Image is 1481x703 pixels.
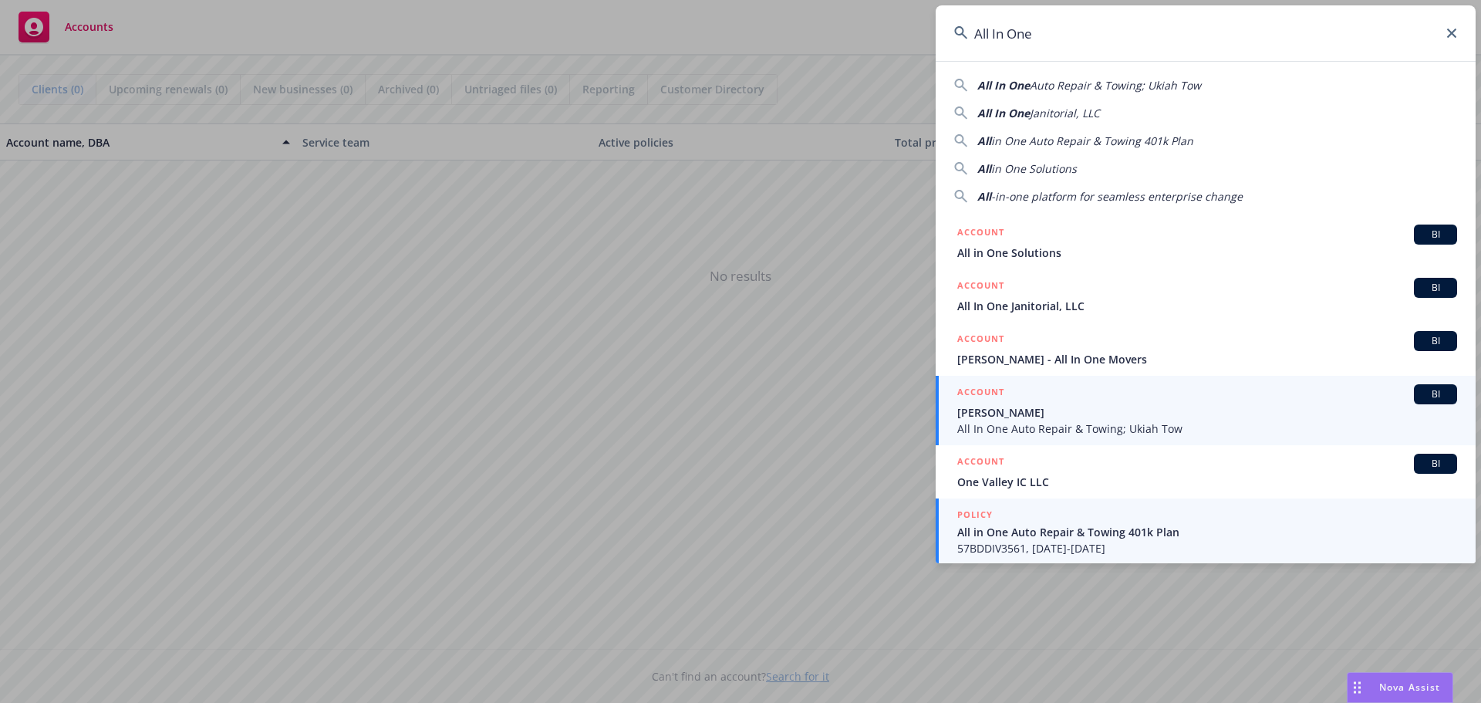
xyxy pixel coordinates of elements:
span: BI [1420,334,1451,348]
span: All in One Solutions [957,245,1457,261]
span: All In One [977,106,1030,120]
a: ACCOUNTBI[PERSON_NAME] - All In One Movers [936,323,1476,376]
span: [PERSON_NAME] - All In One Movers [957,351,1457,367]
span: All in One Auto Repair & Towing 401k Plan [957,524,1457,540]
h5: ACCOUNT [957,454,1004,472]
div: Drag to move [1348,673,1367,702]
a: ACCOUNTBIAll in One Solutions [936,216,1476,269]
span: All In One [977,78,1030,93]
span: in One Solutions [991,161,1077,176]
span: 57BDDIV3561, [DATE]-[DATE] [957,540,1457,556]
a: ACCOUNTBIAll In One Janitorial, LLC [936,269,1476,323]
a: ACCOUNTBI[PERSON_NAME]All In One Auto Repair & Towing; Ukiah Tow [936,376,1476,445]
h5: ACCOUNT [957,384,1004,403]
span: All [977,161,991,176]
span: BI [1420,281,1451,295]
span: One Valley IC LLC [957,474,1457,490]
span: Janitorial, LLC [1030,106,1100,120]
h5: POLICY [957,507,993,522]
span: [PERSON_NAME] [957,404,1457,421]
span: Auto Repair & Towing; Ukiah Tow [1030,78,1201,93]
span: All [977,189,991,204]
span: BI [1420,387,1451,401]
a: POLICYAll in One Auto Repair & Towing 401k Plan57BDDIV3561, [DATE]-[DATE] [936,499,1476,565]
span: All In One Auto Repair & Towing; Ukiah Tow [957,421,1457,437]
button: Nova Assist [1347,672,1453,703]
span: BI [1420,228,1451,242]
span: -in-one platform for seamless enterprise change [991,189,1243,204]
span: Nova Assist [1379,681,1440,694]
input: Search... [936,5,1476,61]
h5: ACCOUNT [957,278,1004,296]
span: in One Auto Repair & Towing 401k Plan [991,134,1193,148]
span: All In One Janitorial, LLC [957,298,1457,314]
h5: ACCOUNT [957,331,1004,350]
a: ACCOUNTBIOne Valley IC LLC [936,445,1476,499]
span: BI [1420,457,1451,471]
h5: ACCOUNT [957,225,1004,243]
span: All [977,134,991,148]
